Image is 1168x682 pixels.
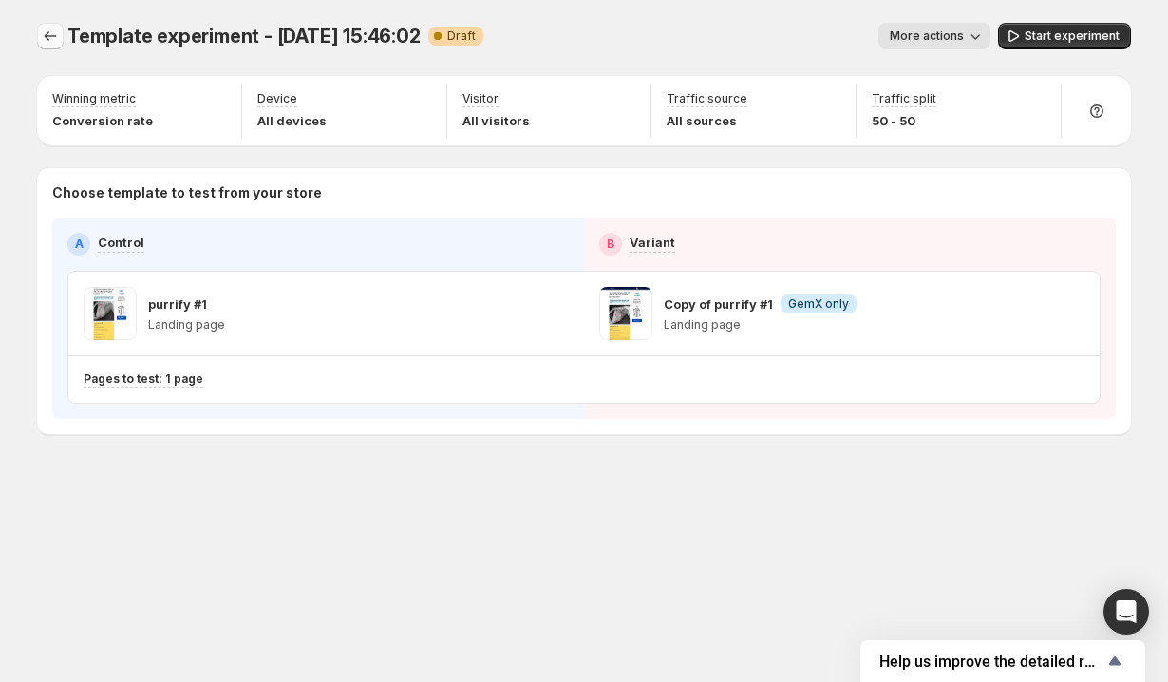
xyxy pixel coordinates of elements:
[1025,28,1120,44] span: Start experiment
[84,371,203,387] p: Pages to test: 1 page
[148,317,225,332] p: Landing page
[52,183,1116,202] p: Choose template to test from your store
[52,91,136,106] p: Winning metric
[879,650,1126,673] button: Show survey - Help us improve the detailed report for A/B campaigns
[148,294,207,313] p: purrify #1
[878,23,990,49] button: More actions
[788,296,849,312] span: GemX only
[607,237,614,252] h2: B
[630,233,675,252] p: Variant
[37,23,64,49] button: Experiments
[890,28,964,44] span: More actions
[52,111,153,130] p: Conversion rate
[667,91,747,106] p: Traffic source
[872,91,936,106] p: Traffic split
[1103,589,1149,635] div: Open Intercom Messenger
[447,28,476,44] span: Draft
[664,294,773,313] p: Copy of purrify #1
[998,23,1131,49] button: Start experiment
[667,111,747,130] p: All sources
[879,653,1103,671] span: Help us improve the detailed report for A/B campaigns
[872,111,936,130] p: 50 - 50
[75,237,84,252] h2: A
[98,233,144,252] p: Control
[84,287,137,340] img: purrify #1
[664,317,857,332] p: Landing page
[462,91,499,106] p: Visitor
[257,91,297,106] p: Device
[67,25,421,47] span: Template experiment - [DATE] 15:46:02
[462,111,530,130] p: All visitors
[599,287,652,340] img: Copy of purrify #1
[257,111,327,130] p: All devices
